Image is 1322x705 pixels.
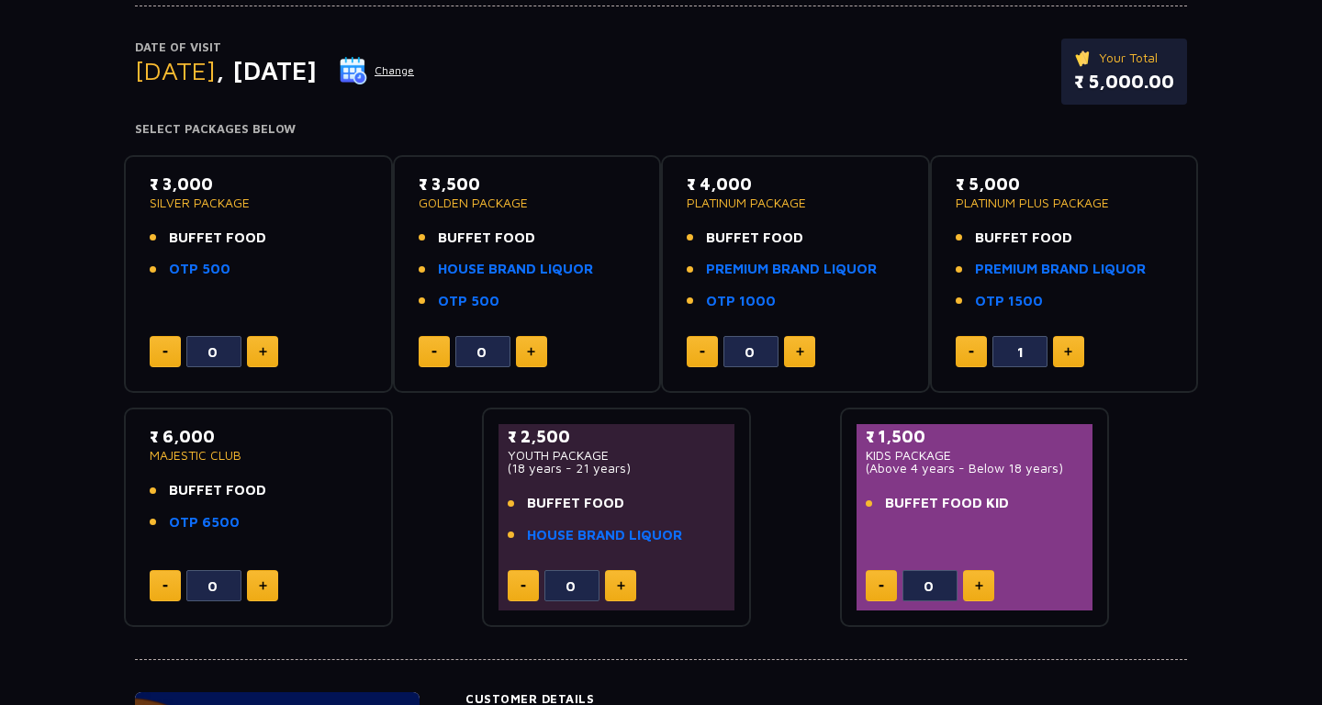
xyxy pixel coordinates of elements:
img: plus [1064,347,1072,356]
span: BUFFET FOOD [527,493,624,514]
a: OTP 1500 [975,291,1043,312]
span: BUFFET FOOD [438,228,535,249]
span: BUFFET FOOD [169,480,266,501]
p: KIDS PACKAGE [866,449,1083,462]
img: minus [879,585,884,587]
img: minus [162,585,168,587]
a: OTP 6500 [169,512,240,533]
img: plus [796,347,804,356]
p: MAJESTIC CLUB [150,449,367,462]
p: Date of Visit [135,39,415,57]
p: ₹ 3,500 [419,172,636,196]
span: BUFFET FOOD KID [885,493,1009,514]
a: OTP 500 [169,259,230,280]
a: HOUSE BRAND LIQUOR [527,525,682,546]
p: (Above 4 years - Below 18 years) [866,462,1083,475]
p: ₹ 5,000.00 [1074,68,1174,95]
p: ₹ 1,500 [866,424,1083,449]
img: plus [259,581,267,590]
img: minus [521,585,526,587]
a: HOUSE BRAND LIQUOR [438,259,593,280]
img: ticket [1074,48,1093,68]
a: OTP 1000 [706,291,776,312]
p: ₹ 6,000 [150,424,367,449]
p: PLATINUM PACKAGE [687,196,904,209]
h4: Select Packages Below [135,122,1187,137]
p: (18 years - 21 years) [508,462,725,475]
img: plus [617,581,625,590]
a: PREMIUM BRAND LIQUOR [706,259,877,280]
p: ₹ 4,000 [687,172,904,196]
span: [DATE] [135,55,216,85]
p: ₹ 2,500 [508,424,725,449]
p: GOLDEN PACKAGE [419,196,636,209]
span: BUFFET FOOD [169,228,266,249]
span: BUFFET FOOD [706,228,803,249]
p: PLATINUM PLUS PACKAGE [956,196,1173,209]
img: plus [527,347,535,356]
span: , [DATE] [216,55,317,85]
p: ₹ 3,000 [150,172,367,196]
img: plus [259,347,267,356]
img: minus [700,351,705,353]
p: ₹ 5,000 [956,172,1173,196]
p: SILVER PACKAGE [150,196,367,209]
p: Your Total [1074,48,1174,68]
span: BUFFET FOOD [975,228,1072,249]
button: Change [339,56,415,85]
a: PREMIUM BRAND LIQUOR [975,259,1146,280]
img: minus [162,351,168,353]
a: OTP 500 [438,291,499,312]
p: YOUTH PACKAGE [508,449,725,462]
img: plus [975,581,983,590]
img: minus [431,351,437,353]
img: minus [969,351,974,353]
